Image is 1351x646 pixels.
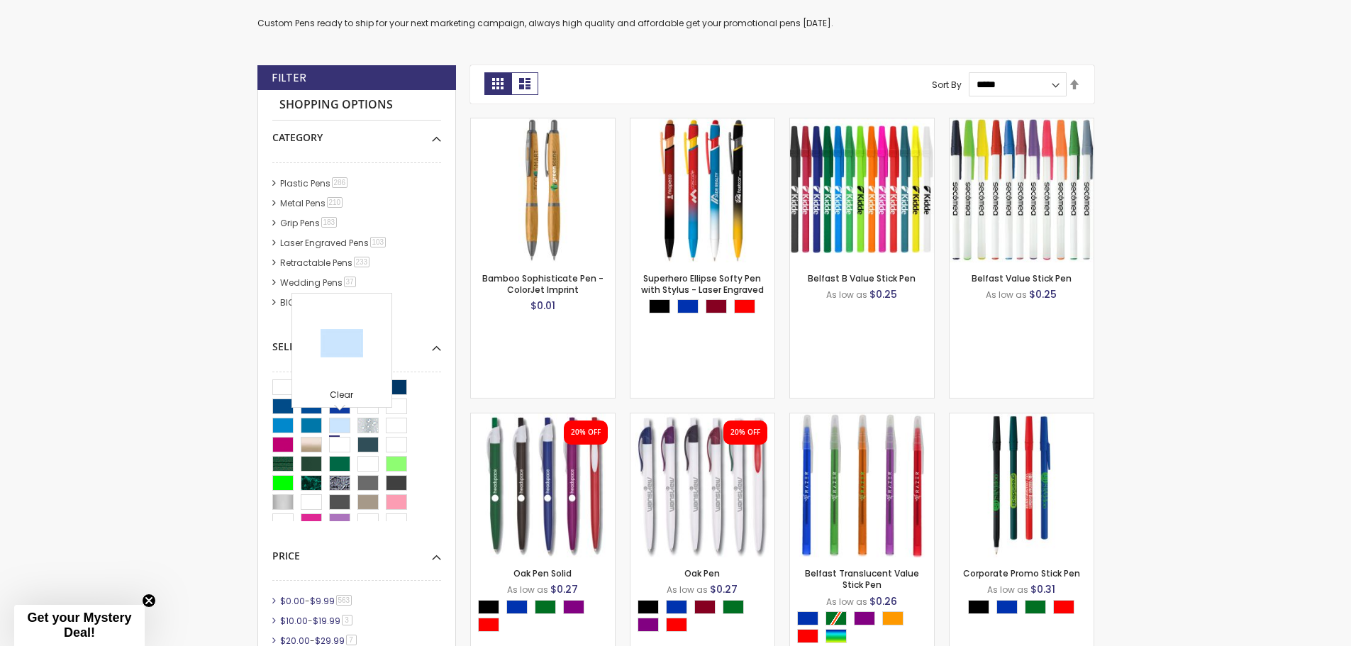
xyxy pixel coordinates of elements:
a: $0.00-$9.99563 [277,595,357,607]
a: Belfast Translucent Value Stick Pen [805,567,919,591]
div: Green [1025,600,1046,614]
a: Plastic Pens286 [277,177,353,189]
a: Belfast Translucent Value Stick Pen [790,413,934,425]
div: Black [968,600,989,614]
div: Select A Color [272,330,441,354]
div: Green [535,600,556,614]
div: Blue [506,600,528,614]
div: 20% OFF [571,428,601,438]
a: Superhero Ellipse Softy Pen with Stylus - Laser Engraved [641,272,764,296]
a: Oak Pen Solid [471,413,615,425]
a: Belfast Value Stick Pen [950,118,1094,130]
span: $0.01 [530,299,555,313]
img: Belfast Translucent Value Stick Pen [790,413,934,557]
a: Belfast B Value Stick Pen [790,118,934,130]
img: Oak Pen Solid [471,413,615,557]
img: Belfast B Value Stick Pen [790,118,934,262]
div: Blue [996,600,1018,614]
div: Red [734,299,755,313]
div: Clear [296,389,388,403]
span: Get your Mystery Deal! [27,611,131,640]
div: Get your Mystery Deal!Close teaser [14,605,145,646]
span: As low as [507,584,548,596]
a: Corporate Promo Stick Pen [950,413,1094,425]
span: $9.99 [310,595,335,607]
span: 37 [344,277,356,287]
a: Grip Pens183 [277,217,343,229]
div: Black [478,600,499,614]
a: Metal Pens210 [277,197,348,209]
div: Red [666,618,687,632]
div: Select A Color [638,600,774,635]
span: $0.31 [1030,582,1055,596]
span: $10.00 [280,615,308,627]
a: Corporate Promo Stick Pen [963,567,1080,579]
img: Belfast Value Stick Pen [950,118,1094,262]
div: Red [797,629,818,643]
span: $0.27 [550,582,578,596]
img: Superhero Ellipse Softy Pen with Stylus - Laser Engraved [630,118,774,262]
span: $0.00 [280,595,305,607]
div: Purple [563,600,584,614]
span: 233 [354,257,370,267]
strong: Grid [484,72,511,95]
a: $10.00-$19.993 [277,615,357,627]
label: Sort By [932,78,962,90]
a: BIC® Pens16 [277,296,340,308]
span: As low as [986,289,1027,301]
span: 3 [342,615,352,625]
div: Red [478,618,499,632]
a: Superhero Ellipse Softy Pen with Stylus - Laser Engraved [630,118,774,130]
strong: Shopping Options [272,90,441,121]
div: Black [649,299,670,313]
div: Blue [677,299,699,313]
a: Bamboo Sophisticate Pen - ColorJet Imprint [471,118,615,130]
span: 183 [321,217,338,228]
span: 286 [332,177,348,188]
div: Purple [854,611,875,625]
img: Oak Pen [630,413,774,557]
span: As low as [826,596,867,608]
a: Oak Pen Solid [513,567,572,579]
div: Burgundy [706,299,727,313]
span: 210 [327,197,343,208]
span: $0.25 [1029,287,1057,301]
div: Burgundy [694,600,716,614]
div: Price [272,539,441,563]
div: Select A Color [478,600,615,635]
div: Blue [666,600,687,614]
img: Bamboo Sophisticate Pen - ColorJet Imprint [471,118,615,262]
span: $19.99 [313,615,340,627]
span: $0.26 [869,594,897,608]
a: Oak Pen [684,567,720,579]
span: As low as [987,584,1028,596]
span: $0.25 [869,287,897,301]
a: Bamboo Sophisticate Pen - ColorJet Imprint [482,272,604,296]
span: 103 [370,237,387,247]
div: Blue [797,611,818,625]
a: Belfast Value Stick Pen [972,272,1072,284]
div: Orange [882,611,904,625]
div: Assorted [825,629,847,643]
span: 7 [346,635,357,645]
a: Oak Pen [630,413,774,425]
strong: Filter [272,70,306,86]
div: Purple [638,618,659,632]
img: Corporate Promo Stick Pen [950,413,1094,557]
div: Black [638,600,659,614]
a: Wedding Pens37 [277,277,361,289]
iframe: Google Customer Reviews [1234,608,1351,646]
span: As low as [826,289,867,301]
div: Category [272,121,441,145]
div: Red [1053,600,1074,614]
a: Retractable Pens233 [277,257,375,269]
div: Green [723,600,744,614]
span: As low as [667,584,708,596]
a: Belfast B Value Stick Pen [808,272,916,284]
a: Laser Engraved Pens103 [277,237,391,249]
span: 563 [336,595,352,606]
span: $0.27 [710,582,738,596]
div: Select A Color [968,600,1082,618]
button: Close teaser [142,594,156,608]
div: 20% OFF [730,428,760,438]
